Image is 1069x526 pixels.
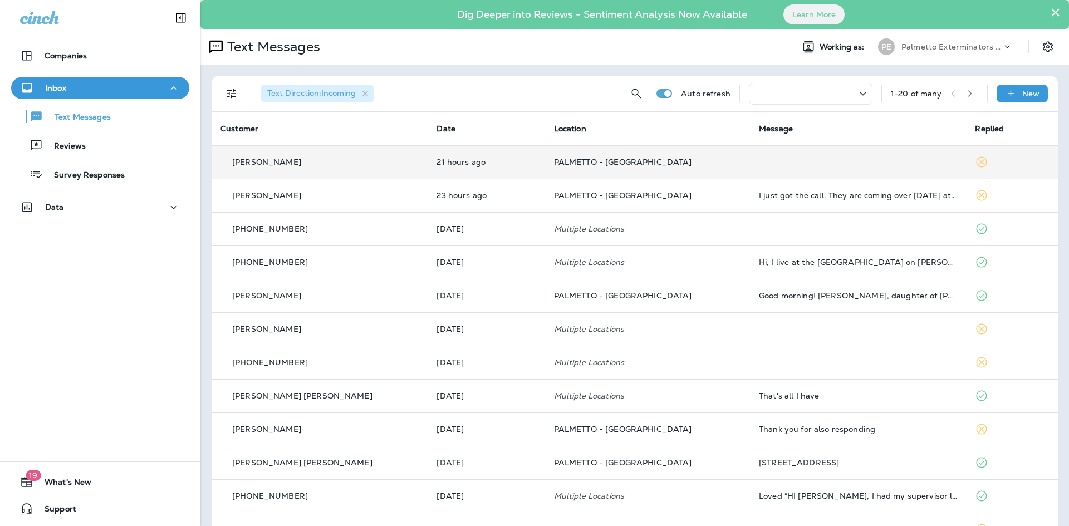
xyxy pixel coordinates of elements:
[554,325,741,333] p: Multiple Locations
[232,191,301,200] p: [PERSON_NAME]
[759,124,793,134] span: Message
[43,112,111,123] p: Text Messages
[820,42,867,52] span: Working as:
[759,458,957,467] div: 1078 Glenshaw St. North Charleston, SC 29405
[681,89,730,98] p: Auto refresh
[11,77,189,99] button: Inbox
[232,224,308,233] p: [PHONE_NUMBER]
[232,258,308,267] p: [PHONE_NUMBER]
[223,38,320,55] p: Text Messages
[437,391,536,400] p: Sep 30, 2025 09:26 AM
[232,425,301,434] p: [PERSON_NAME]
[554,224,741,233] p: Multiple Locations
[232,291,301,300] p: [PERSON_NAME]
[437,191,536,200] p: Oct 2, 2025 03:06 PM
[437,491,536,500] p: Sep 26, 2025 03:53 PM
[759,258,957,267] div: Hi, I live at the Island Park Condos on Daniel Island. Our association has a pest contract with y...
[554,491,741,500] p: Multiple Locations
[975,124,1004,134] span: Replied
[1022,89,1039,98] p: New
[554,458,692,468] span: PALMETTO - [GEOGRAPHIC_DATA]
[759,491,957,500] div: Loved “HI Lindsay, I had my supervisor look at your photo and it does appear to be an american co...
[45,83,66,92] p: Inbox
[878,38,895,55] div: PE
[759,191,957,200] div: I just got the call. They are coming over tomorrow at 4:30. Thanks for your help!
[891,89,942,98] div: 1 - 20 of many
[33,504,76,518] span: Support
[554,190,692,200] span: PALMETTO - [GEOGRAPHIC_DATA]
[437,425,536,434] p: Sep 29, 2025 02:26 PM
[554,358,741,367] p: Multiple Locations
[437,258,536,267] p: Oct 1, 2025 01:41 PM
[437,158,536,166] p: Oct 2, 2025 04:33 PM
[437,325,536,333] p: Sep 30, 2025 10:30 AM
[554,157,692,167] span: PALMETTO - [GEOGRAPHIC_DATA]
[554,424,692,434] span: PALMETTO - [GEOGRAPHIC_DATA]
[437,224,536,233] p: Oct 2, 2025 08:37 AM
[11,105,189,128] button: Text Messages
[554,291,692,301] span: PALMETTO - [GEOGRAPHIC_DATA]
[11,471,189,493] button: 19What's New
[165,7,197,29] button: Collapse Sidebar
[1050,3,1061,21] button: Close
[554,124,586,134] span: Location
[26,470,41,481] span: 19
[437,458,536,467] p: Sep 26, 2025 04:32 PM
[232,325,301,333] p: [PERSON_NAME]
[437,124,455,134] span: Date
[759,291,957,300] div: Good morning! Gayle Fellers, daughter of Calvin Cloninger will be there at 10:30 to let Sean in. ...
[232,458,372,467] p: [PERSON_NAME] [PERSON_NAME]
[33,478,91,491] span: What's New
[901,42,1002,51] p: Palmetto Exterminators LLC
[261,85,374,102] div: Text Direction:Incoming
[437,358,536,367] p: Sep 30, 2025 09:55 AM
[759,425,957,434] div: Thank you for also responding
[554,391,741,400] p: Multiple Locations
[232,491,308,500] p: [PHONE_NUMBER]
[783,4,845,24] button: Learn More
[1038,37,1058,57] button: Settings
[554,258,741,267] p: Multiple Locations
[45,203,64,212] p: Data
[45,51,87,60] p: Companies
[43,141,86,152] p: Reviews
[43,170,125,181] p: Survey Responses
[11,163,189,186] button: Survey Responses
[11,196,189,218] button: Data
[437,291,536,300] p: Oct 1, 2025 08:06 AM
[232,358,308,367] p: [PHONE_NUMBER]
[232,158,301,166] p: [PERSON_NAME]
[625,82,648,105] button: Search Messages
[220,124,258,134] span: Customer
[267,88,356,98] span: Text Direction : Incoming
[11,498,189,520] button: Support
[11,134,189,157] button: Reviews
[220,82,243,105] button: Filters
[425,13,779,16] p: Dig Deeper into Reviews - Sentiment Analysis Now Available
[232,391,372,400] p: [PERSON_NAME] [PERSON_NAME]
[759,391,957,400] div: That's all I have
[11,45,189,67] button: Companies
